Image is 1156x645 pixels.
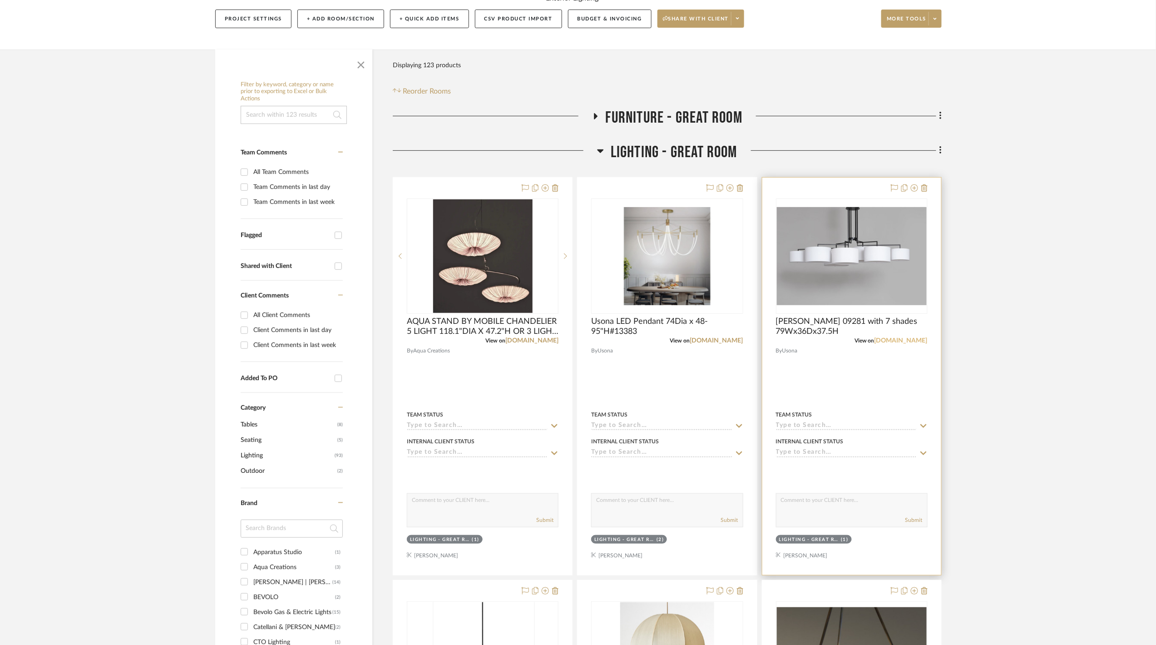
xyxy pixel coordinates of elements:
[407,411,443,419] div: Team Status
[332,575,341,590] div: (14)
[721,516,738,524] button: Submit
[592,199,742,313] div: 0
[881,10,942,28] button: More tools
[241,432,335,448] span: Seating
[779,536,839,543] div: LIGHTING - GREAT ROOM
[568,10,652,28] button: Budget & Invoicing
[241,232,330,239] div: Flagged
[390,10,469,28] button: + Quick Add Items
[253,323,341,337] div: Client Comments in last day
[611,143,737,162] span: LIGHTING - GREAT ROOM
[352,54,370,72] button: Close
[855,338,874,343] span: View on
[657,536,664,543] div: (2)
[241,375,330,382] div: Added To PO
[592,207,742,305] img: Usona LED Pendant 74Dia x 48-95"H#13383
[241,520,343,538] input: Search Brands
[241,263,330,270] div: Shared with Client
[241,404,266,412] span: Category
[407,422,548,431] input: Type to Search…
[337,417,343,432] span: (8)
[253,560,335,575] div: Aqua Creations
[782,347,798,355] span: Usona
[410,536,470,543] div: LIGHTING - GREAT ROOM
[407,347,413,355] span: By
[841,536,849,543] div: (1)
[433,199,533,313] img: AQUA STAND BY MOBILE CHANDELIER 5 LIGHT 118.1"DIA X 47.2"H OR 3 LIGHT 73"DIA X 23.6"H
[606,108,742,128] span: FURNITURE - GREAT ROOM
[253,338,341,352] div: Client Comments in last week
[505,337,558,344] a: [DOMAIN_NAME]
[407,317,558,337] span: AQUA STAND BY MOBILE CHANDELIER 5 LIGHT 118.1"DIA X 47.2"H OR 3 LIGHT 73"DIA X 23.6"H
[591,437,659,446] div: Internal Client Status
[591,411,627,419] div: Team Status
[657,10,745,28] button: Share with client
[776,347,782,355] span: By
[337,433,343,447] span: (5)
[777,207,927,305] img: Usona Chandelier 09281 with 7 shades 79Wx36Dx37.5H
[335,560,341,575] div: (3)
[591,347,598,355] span: By
[591,317,743,337] span: Usona LED Pendant 74Dia x 48-95"H#13383
[874,337,928,344] a: [DOMAIN_NAME]
[670,338,690,343] span: View on
[337,464,343,478] span: (2)
[335,590,341,605] div: (2)
[253,195,341,209] div: Team Comments in last week
[403,86,451,97] span: Reorder Rooms
[887,15,926,29] span: More tools
[253,545,335,560] div: Apparatus Studio
[253,605,332,620] div: Bevolo Gas & Electric Lights
[241,417,335,432] span: Tables
[594,536,654,543] div: LIGHTING - GREAT ROOM
[591,422,732,431] input: Type to Search…
[241,463,335,479] span: Outdoor
[393,86,451,97] button: Reorder Rooms
[690,337,743,344] a: [DOMAIN_NAME]
[335,620,341,635] div: (2)
[393,56,461,74] div: Displaying 123 products
[253,308,341,322] div: All Client Comments
[407,449,548,457] input: Type to Search…
[335,448,343,463] span: (93)
[253,180,341,194] div: Team Comments in last day
[241,149,287,156] span: Team Comments
[776,422,917,431] input: Type to Search…
[776,317,928,337] span: [PERSON_NAME] 09281 with 7 shades 79Wx36Dx37.5H
[663,15,729,29] span: Share with client
[413,347,450,355] span: Aqua Creations
[241,293,289,299] span: Client Comments
[776,449,917,457] input: Type to Search…
[215,10,291,28] button: Project Settings
[598,347,613,355] span: Usona
[253,590,335,605] div: BEVOLO
[241,500,257,506] span: Brand
[241,81,347,103] h6: Filter by keyword, category or name prior to exporting to Excel or Bulk Actions
[475,10,562,28] button: CSV Product Import
[253,165,341,179] div: All Team Comments
[241,106,347,124] input: Search within 123 results
[332,605,341,620] div: (15)
[241,448,332,463] span: Lighting
[905,516,923,524] button: Submit
[472,536,480,543] div: (1)
[253,575,332,590] div: [PERSON_NAME] | [PERSON_NAME]
[776,411,812,419] div: Team Status
[536,516,553,524] button: Submit
[297,10,384,28] button: + Add Room/Section
[335,545,341,560] div: (1)
[407,437,474,446] div: Internal Client Status
[253,620,335,635] div: Catellani & [PERSON_NAME]
[485,338,505,343] span: View on
[591,449,732,457] input: Type to Search…
[776,437,844,446] div: Internal Client Status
